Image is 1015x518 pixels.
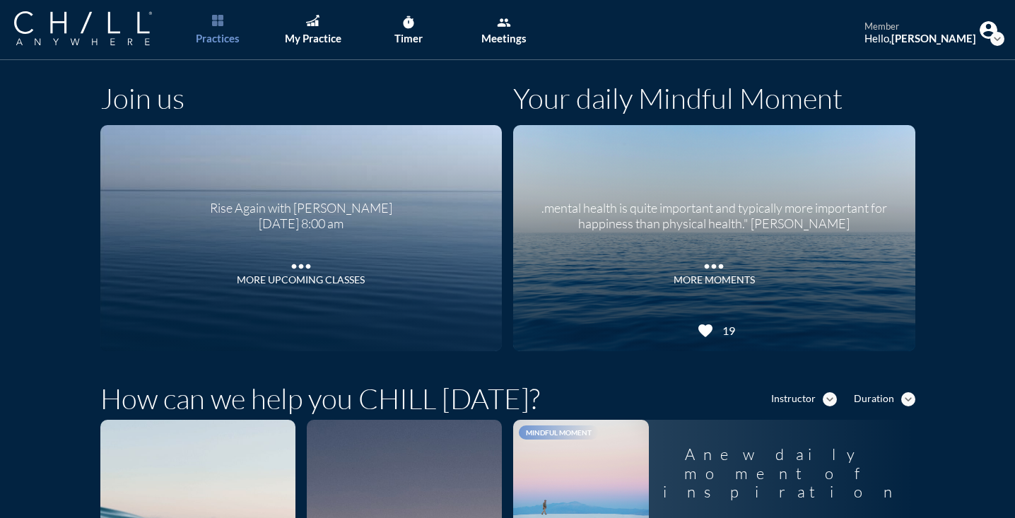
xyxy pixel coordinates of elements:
[526,428,592,437] span: Mindful Moment
[864,32,976,45] div: Hello,
[823,392,837,406] i: expand_more
[100,81,184,115] h1: Join us
[210,216,392,232] div: [DATE] 8:00 am
[891,32,976,45] strong: [PERSON_NAME]
[771,393,816,405] div: Instructor
[394,32,423,45] div: Timer
[980,21,997,39] img: Profile icon
[674,274,755,286] div: MORE MOMENTS
[864,21,976,33] div: member
[901,392,915,406] i: expand_more
[717,324,735,337] div: 19
[854,393,894,405] div: Duration
[700,252,728,273] i: more_horiz
[287,252,315,273] i: more_horiz
[649,434,915,512] div: A new daily moment of inspiration
[513,81,843,115] h1: Your daily Mindful Moment
[14,11,180,47] a: Company Logo
[990,32,1004,46] i: expand_more
[212,15,223,26] img: List
[697,322,714,339] i: favorite
[196,32,240,45] div: Practices
[481,32,527,45] div: Meetings
[210,190,392,216] div: Rise Again with [PERSON_NAME]
[401,16,416,30] i: timer
[100,382,540,416] h1: How can we help you CHILL [DATE]?
[285,32,341,45] div: My Practice
[306,15,319,26] img: Graph
[14,11,152,45] img: Company Logo
[497,16,511,30] i: group
[237,274,365,286] div: More Upcoming Classes
[531,190,898,231] div: .mental health is quite important and typically more important for happiness than physical health...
